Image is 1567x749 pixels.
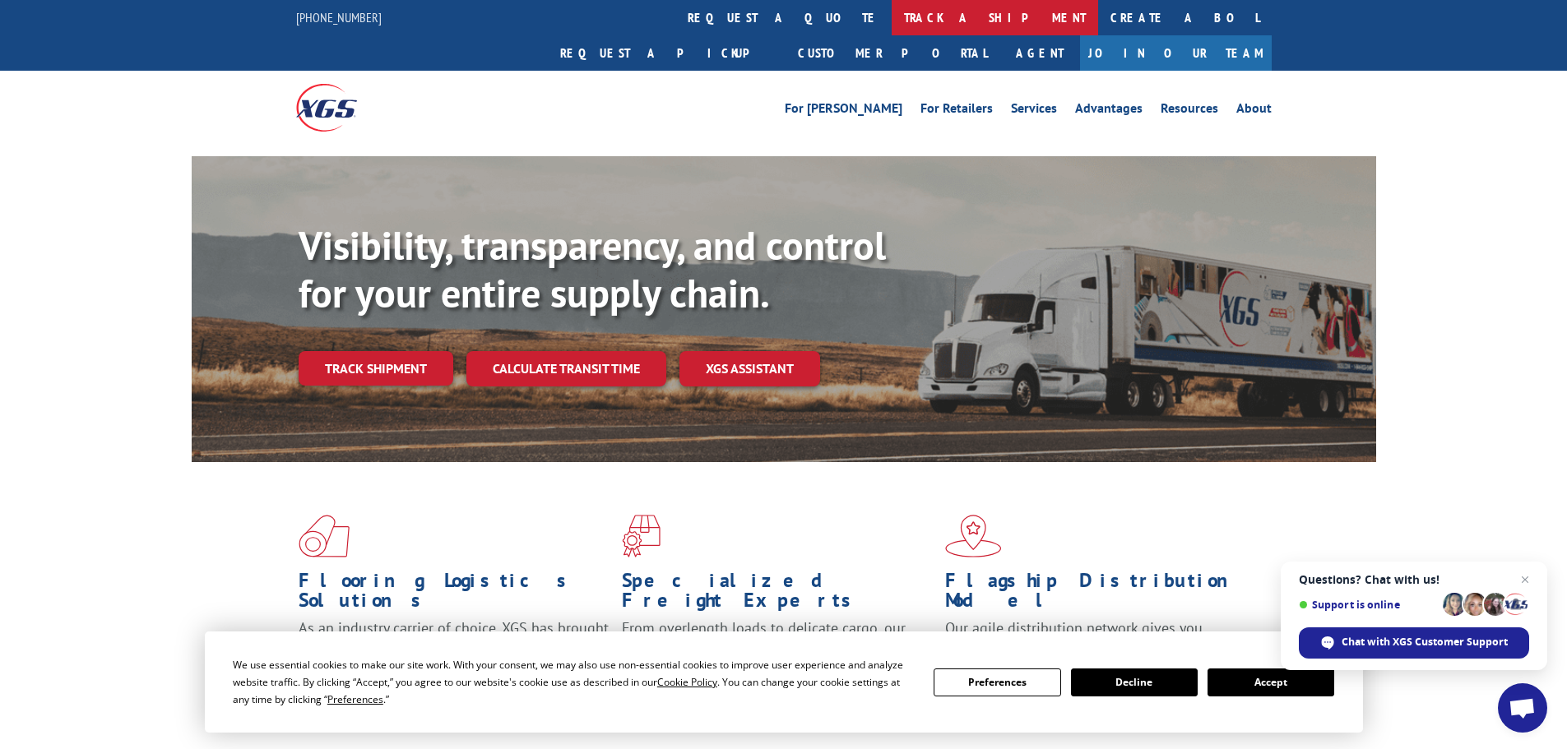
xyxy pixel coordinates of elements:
a: Agent [999,35,1080,71]
a: Calculate transit time [466,351,666,386]
button: Preferences [934,668,1060,696]
div: Chat with XGS Customer Support [1299,627,1529,659]
div: Open chat [1498,683,1547,733]
h1: Specialized Freight Experts [622,571,933,618]
b: Visibility, transparency, and control for your entire supply chain. [299,220,886,318]
div: Cookie Consent Prompt [205,631,1363,733]
a: Request a pickup [548,35,786,71]
a: Customer Portal [786,35,999,71]
span: Our agile distribution network gives you nationwide inventory management on demand. [945,618,1248,657]
a: [PHONE_NUMBER] [296,9,382,25]
p: From overlength loads to delicate cargo, our experienced staff knows the best way to move your fr... [622,618,933,691]
a: Join Our Team [1080,35,1272,71]
div: We use essential cookies to make our site work. With your consent, we may also use non-essential ... [233,656,914,708]
a: Track shipment [299,351,453,386]
a: For Retailers [920,102,993,120]
a: XGS ASSISTANT [679,351,820,386]
a: Resources [1161,102,1218,120]
h1: Flagship Distribution Model [945,571,1256,618]
a: Advantages [1075,102,1143,120]
a: About [1236,102,1272,120]
span: Close chat [1515,570,1535,589]
h1: Flooring Logistics Solutions [299,571,610,618]
span: Support is online [1299,599,1437,611]
span: Questions? Chat with us! [1299,573,1529,586]
span: Chat with XGS Customer Support [1342,635,1508,650]
img: xgs-icon-focused-on-flooring-red [622,515,661,557]
span: As an industry carrier of choice, XGS has brought innovation and dedication to flooring logistics... [299,618,609,677]
span: Preferences [327,692,383,706]
img: xgs-icon-flagship-distribution-model-red [945,515,1002,557]
a: Services [1011,102,1057,120]
button: Decline [1071,668,1198,696]
button: Accept [1208,668,1334,696]
span: Cookie Policy [657,675,717,689]
a: For [PERSON_NAME] [785,102,902,120]
img: xgs-icon-total-supply-chain-intelligence-red [299,515,350,557]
